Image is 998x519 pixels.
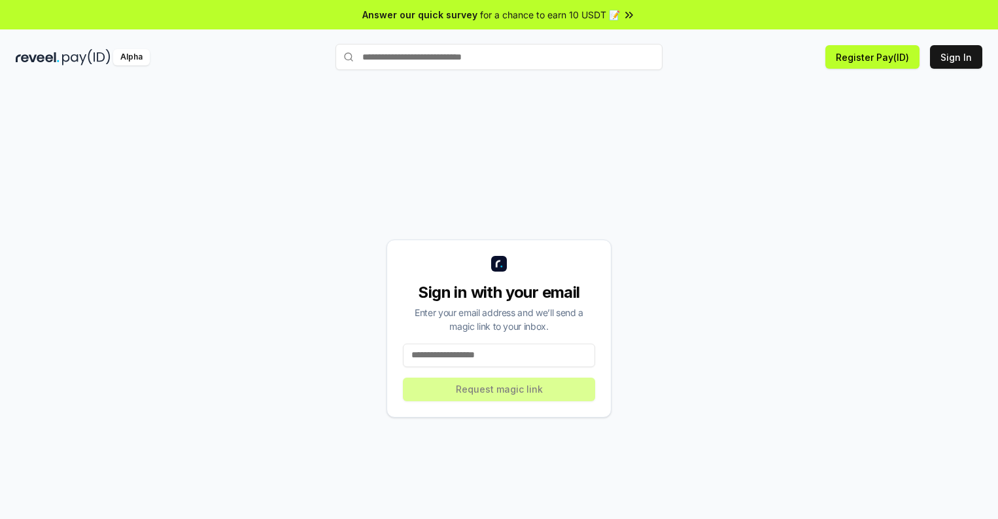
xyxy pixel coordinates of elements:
div: Enter your email address and we’ll send a magic link to your inbox. [403,306,595,333]
button: Sign In [930,45,982,69]
div: Sign in with your email [403,282,595,303]
img: logo_small [491,256,507,272]
button: Register Pay(ID) [825,45,920,69]
div: Alpha [113,49,150,65]
span: for a chance to earn 10 USDT 📝 [480,8,620,22]
img: reveel_dark [16,49,60,65]
img: pay_id [62,49,111,65]
span: Answer our quick survey [362,8,477,22]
